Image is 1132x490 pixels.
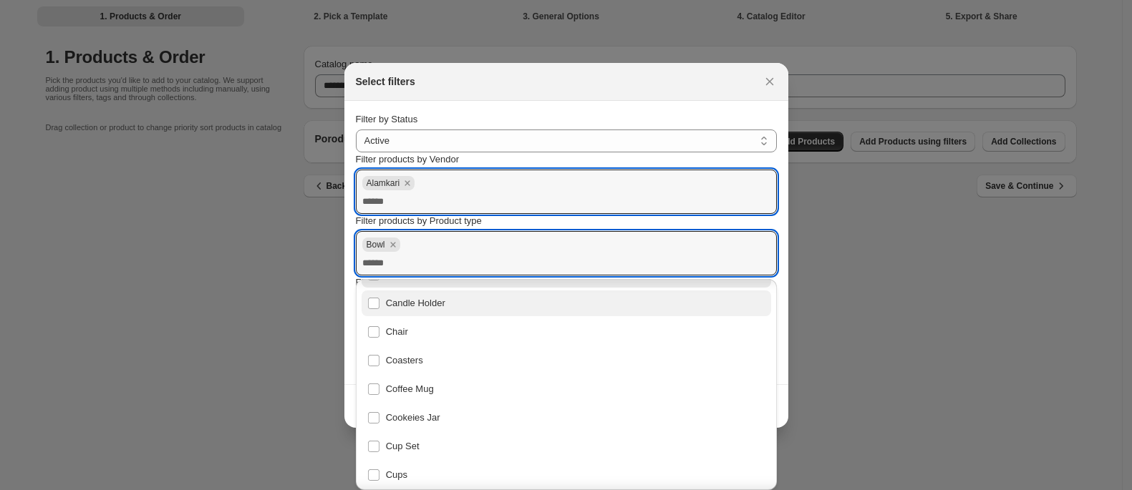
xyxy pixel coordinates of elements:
li: Cup Set [356,431,777,459]
span: Filter products by Product type [356,215,482,226]
li: Candle Holder [356,288,777,316]
li: Chair [356,316,777,345]
span: Filter by Status [356,114,418,124]
li: Coasters [356,345,777,373]
span: Bowl [367,240,385,250]
span: Filter products by Vendor [356,154,460,165]
li: Coffee Mug [356,373,777,402]
h2: Select filters [356,74,415,89]
li: Cups [356,459,777,488]
li: Cookeies Jar [356,402,777,431]
span: Alamkari [367,178,400,188]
